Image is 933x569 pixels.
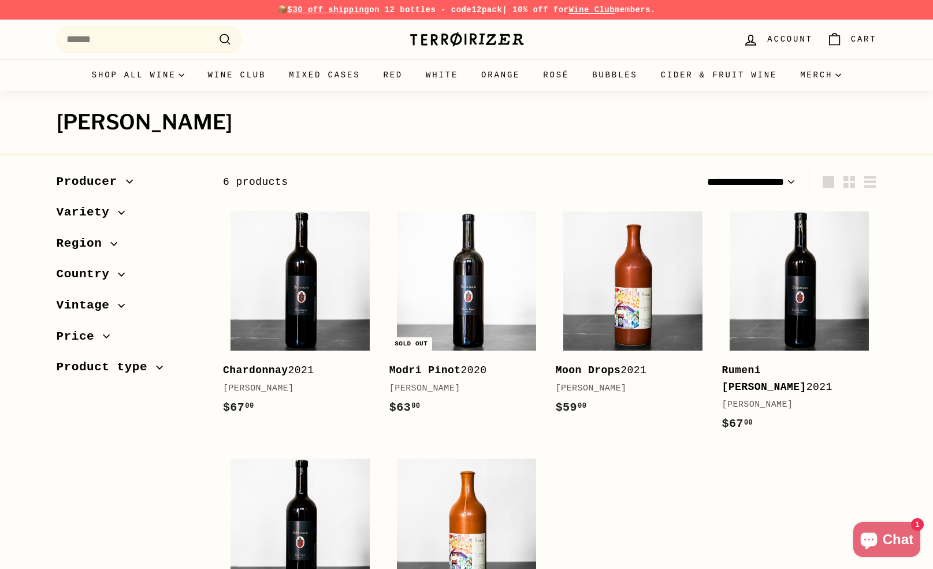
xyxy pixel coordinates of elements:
[389,382,533,396] div: [PERSON_NAME]
[371,59,414,91] a: Red
[470,59,531,91] a: Orange
[245,402,254,410] sup: 00
[223,174,550,191] div: 6 products
[389,362,533,379] div: 2020
[223,382,366,396] div: [PERSON_NAME]
[556,401,587,414] span: $59
[389,203,544,428] a: Sold out Modri Pinot2020[PERSON_NAME]
[57,358,157,377] span: Product type
[568,5,615,14] a: Wine Club
[57,231,205,262] button: Region
[389,401,421,414] span: $63
[414,59,470,91] a: White
[531,59,581,91] a: Rosé
[57,203,118,222] span: Variety
[722,398,865,412] div: [PERSON_NAME]
[851,33,877,46] span: Cart
[57,169,205,200] button: Producer
[744,419,753,427] sup: 00
[277,59,371,91] a: Mixed Cases
[736,23,819,57] a: Account
[649,59,789,91] a: Cider & Fruit Wine
[57,3,877,16] p: 📦 on 12 bottles - code | 10% off for members.
[471,5,502,14] strong: 12pack
[722,417,753,430] span: $67
[722,203,877,445] a: Rumeni [PERSON_NAME]2021[PERSON_NAME]
[223,362,366,379] div: 2021
[411,402,420,410] sup: 00
[57,265,118,284] span: Country
[80,59,196,91] summary: Shop all wine
[57,200,205,231] button: Variety
[722,365,806,393] b: Rumeni [PERSON_NAME]
[34,59,900,91] div: Primary
[556,365,621,376] b: Moon Drops
[556,382,699,396] div: [PERSON_NAME]
[288,5,370,14] span: $30 off shipping
[767,33,812,46] span: Account
[389,365,461,376] b: Modri Pinot
[57,327,103,347] span: Price
[223,203,378,428] a: Chardonnay2021[PERSON_NAME]
[223,365,288,376] b: Chardonnay
[556,362,699,379] div: 2021
[57,111,877,134] h1: [PERSON_NAME]
[789,59,853,91] summary: Merch
[223,401,254,414] span: $67
[820,23,884,57] a: Cart
[196,59,277,91] a: Wine Club
[390,337,432,351] div: Sold out
[556,203,711,428] a: Moon Drops2021[PERSON_NAME]
[722,362,865,396] div: 2021
[57,324,205,355] button: Price
[850,522,924,560] inbox-online-store-chat: Shopify online store chat
[57,172,126,192] span: Producer
[581,59,649,91] a: Bubbles
[57,355,205,386] button: Product type
[578,402,586,410] sup: 00
[57,293,205,324] button: Vintage
[57,296,118,315] span: Vintage
[57,234,111,254] span: Region
[57,262,205,293] button: Country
